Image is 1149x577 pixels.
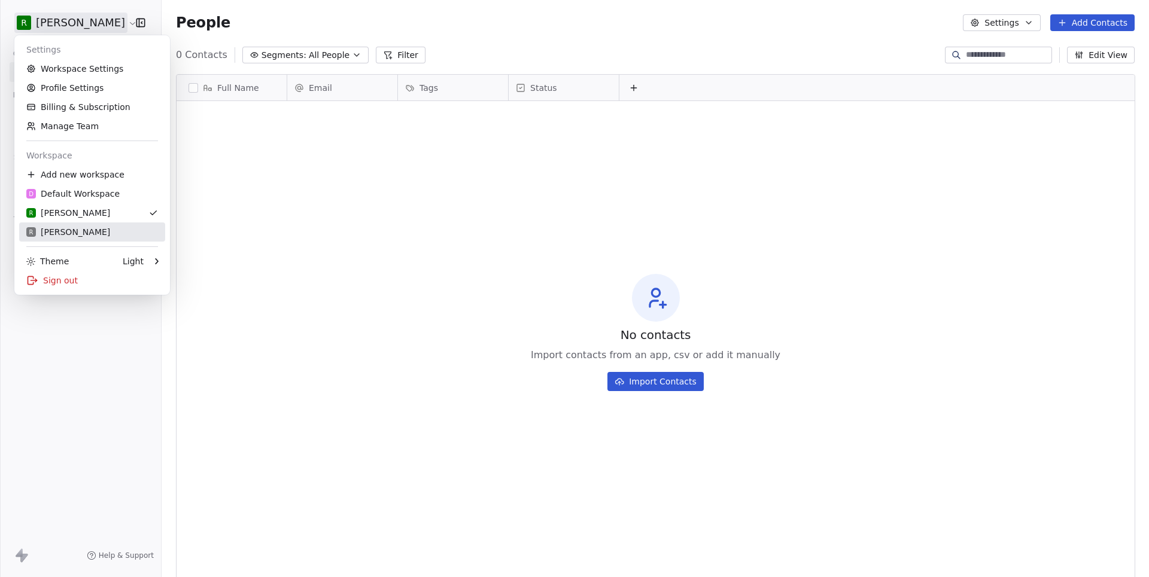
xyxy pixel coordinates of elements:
[19,78,165,97] a: Profile Settings
[26,188,120,200] div: Default Workspace
[26,207,110,219] div: [PERSON_NAME]
[19,271,165,290] div: Sign out
[19,146,165,165] div: Workspace
[19,40,165,59] div: Settings
[26,255,69,267] div: Theme
[19,59,165,78] a: Workspace Settings
[19,165,165,184] div: Add new workspace
[123,255,144,267] div: Light
[29,190,34,199] span: D
[29,228,34,237] span: R
[29,209,34,218] span: R
[19,117,165,136] a: Manage Team
[19,97,165,117] a: Billing & Subscription
[26,226,110,238] div: [PERSON_NAME]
